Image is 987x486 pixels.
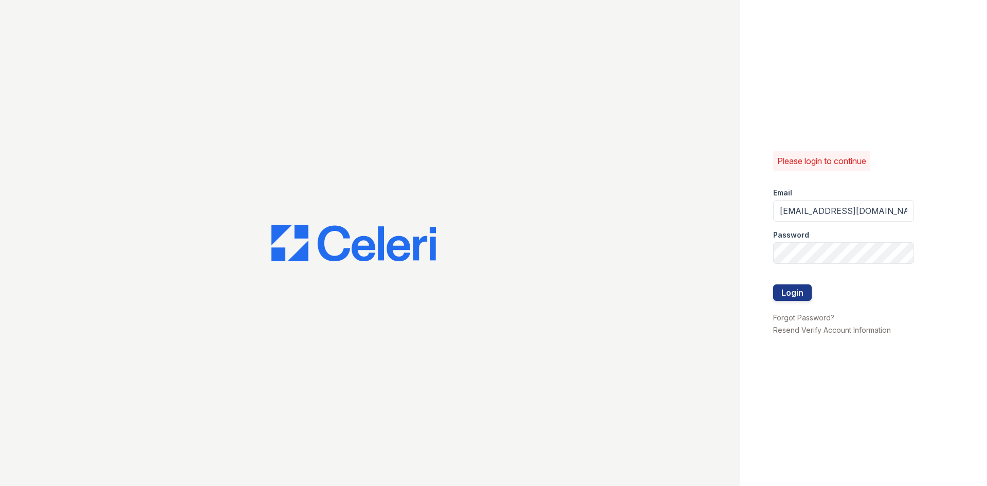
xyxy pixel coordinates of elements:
label: Email [773,188,792,198]
a: Forgot Password? [773,313,834,322]
label: Password [773,230,809,240]
img: CE_Logo_Blue-a8612792a0a2168367f1c8372b55b34899dd931a85d93a1a3d3e32e68fde9ad4.png [271,225,436,262]
p: Please login to continue [777,155,866,167]
a: Resend Verify Account Information [773,326,891,334]
button: Login [773,284,812,301]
